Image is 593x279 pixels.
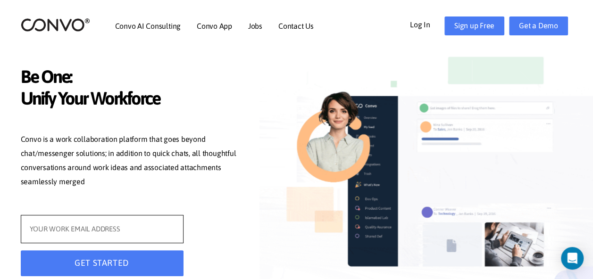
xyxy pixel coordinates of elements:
a: Convo App [197,22,232,30]
a: Sign up Free [444,16,504,35]
a: Jobs [248,22,262,30]
p: Convo is a work collaboration platform that goes beyond chat/messenger solutions; in addition to ... [21,132,242,191]
span: Unify Your Workforce [21,88,242,112]
a: Contact Us [278,22,314,30]
a: Convo AI Consulting [115,22,181,30]
button: GET STARTED [21,250,184,276]
div: Open Intercom Messenger [561,247,584,270]
a: Get a Demo [509,16,568,35]
input: YOUR WORK EMAIL ADDRESS [21,215,184,243]
a: Log In [410,16,444,32]
span: Be One: [21,66,242,90]
img: logo_2.png [21,17,90,32]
